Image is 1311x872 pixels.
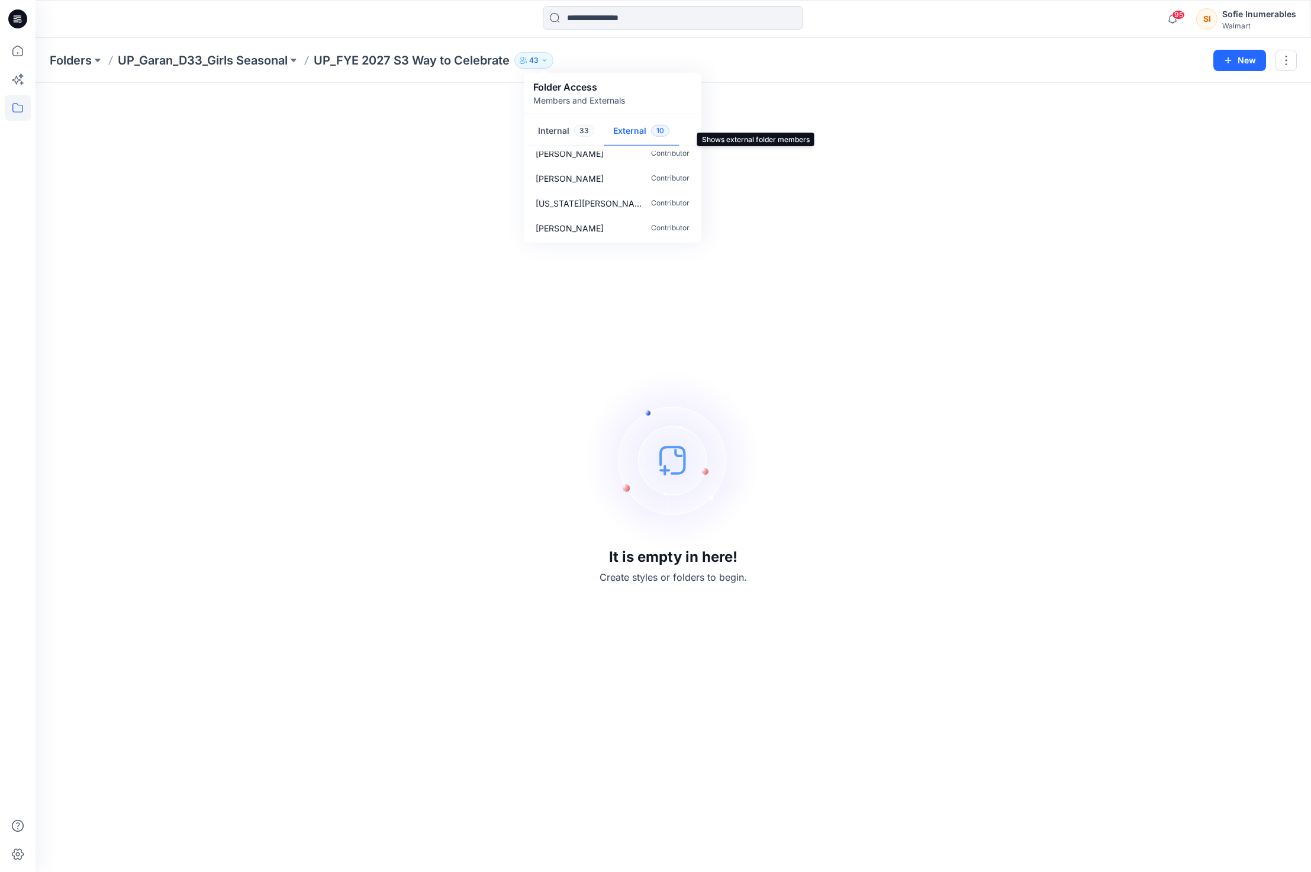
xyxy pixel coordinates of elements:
[604,117,679,147] button: External
[651,147,690,159] p: Contributor
[514,52,553,69] button: 43
[533,94,625,107] p: Members and Externals
[651,172,690,184] p: Contributor
[50,52,92,69] a: Folders
[526,191,699,215] a: [US_STATE][PERSON_NAME]Contributor
[536,172,604,184] p: Tshara Payne
[536,147,604,159] p: Emily Reynaga
[651,197,690,209] p: Contributor
[574,125,594,137] span: 33
[1222,21,1296,30] div: Walmart
[651,125,669,137] span: 10
[529,54,539,67] p: 43
[585,371,762,549] img: empty-state-image.svg
[609,549,737,565] h3: It is empty in here!
[533,80,625,94] p: Folder Access
[526,166,699,191] a: [PERSON_NAME]Contributor
[314,52,510,69] p: UP_FYE 2027 S3 Way to Celebrate
[526,141,699,166] a: [PERSON_NAME]Contributor
[1172,10,1185,20] span: 95
[536,221,604,234] p: Xavier Cervantes
[526,215,699,240] a: [PERSON_NAME]Contributor
[1222,7,1296,21] div: Sofie Inumerables
[529,117,604,147] button: Internal
[1213,50,1266,71] button: New
[600,570,747,584] p: Create styles or folders to begin.
[1196,8,1217,30] div: SI
[118,52,288,69] a: UP_Garan_D33_Girls Seasonal
[651,221,690,234] p: Contributor
[536,197,642,209] p: Virginia Estrada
